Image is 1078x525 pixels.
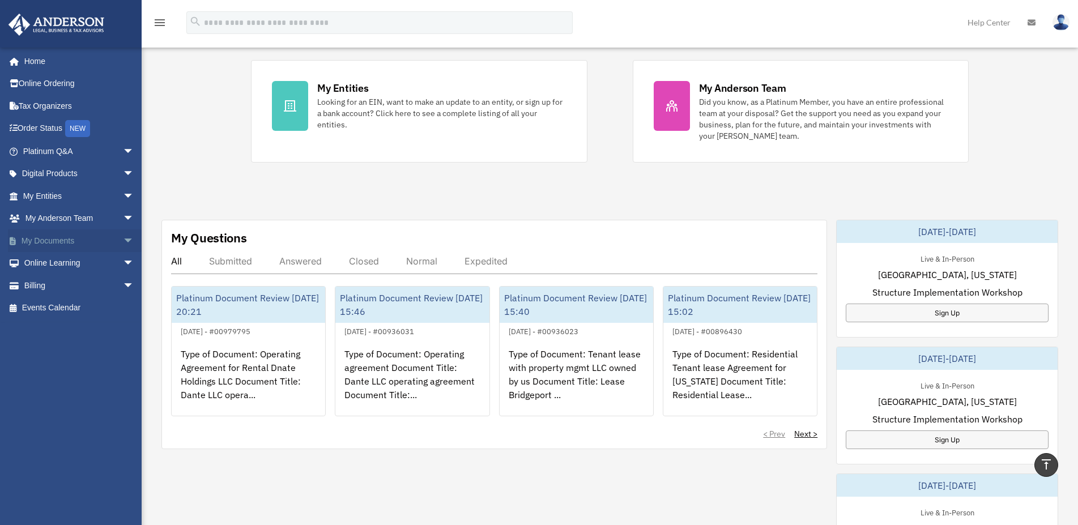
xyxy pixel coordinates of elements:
div: Looking for an EIN, want to make an update to an entity, or sign up for a bank account? Click her... [317,96,566,130]
div: Live & In-Person [911,506,983,518]
a: Platinum Document Review [DATE] 15:40[DATE] - #00936023Type of Document: Tenant lease with proper... [499,286,654,416]
a: Platinum Document Review [DATE] 15:02[DATE] - #00896430Type of Document: Residential Tenant lease... [663,286,817,416]
div: [DATE] - #00936031 [335,325,423,336]
div: Platinum Document Review [DATE] 15:46 [335,287,489,323]
a: My Entitiesarrow_drop_down [8,185,151,207]
i: menu [153,16,167,29]
div: All [171,255,182,267]
div: [DATE]-[DATE] [837,474,1058,497]
a: Events Calendar [8,297,151,319]
div: Type of Document: Residential Tenant lease Agreement for [US_STATE] Document Title: Residential L... [663,338,817,426]
div: Type of Document: Operating Agreement for Rental Dnate Holdings LLC Document Title: Dante LLC ope... [172,338,325,426]
div: Platinum Document Review [DATE] 15:40 [500,287,653,323]
div: My Entities [317,81,368,95]
div: Live & In-Person [911,379,983,391]
div: [DATE] - #00936023 [500,325,587,336]
a: Platinum Document Review [DATE] 20:21[DATE] - #00979795Type of Document: Operating Agreement for ... [171,286,326,416]
img: User Pic [1053,14,1070,31]
div: My Anderson Team [699,81,786,95]
img: Anderson Advisors Platinum Portal [5,14,108,36]
div: Closed [349,255,379,267]
div: Expedited [465,255,508,267]
div: My Questions [171,229,247,246]
i: search [189,15,202,28]
a: Order StatusNEW [8,117,151,140]
div: Type of Document: Tenant lease with property mgmt LLC owned by us Document Title: Lease Bridgepor... [500,338,653,426]
div: [DATE] - #00896430 [663,325,751,336]
div: Type of Document: Operating agreement Document Title: Dante LLC operating agreement Document Titl... [335,338,489,426]
a: My Anderson Teamarrow_drop_down [8,207,151,230]
span: [GEOGRAPHIC_DATA], [US_STATE] [878,395,1017,408]
a: Online Ordering [8,72,151,95]
a: Online Learningarrow_drop_down [8,252,151,275]
span: Structure Implementation Workshop [872,412,1022,426]
div: [DATE] - #00979795 [172,325,259,336]
span: arrow_drop_down [123,185,146,208]
a: My Anderson Team Did you know, as a Platinum Member, you have an entire professional team at your... [633,60,969,163]
span: arrow_drop_down [123,140,146,163]
a: menu [153,20,167,29]
a: Tax Organizers [8,95,151,117]
a: My Entities Looking for an EIN, want to make an update to an entity, or sign up for a bank accoun... [251,60,587,163]
div: Platinum Document Review [DATE] 15:02 [663,287,817,323]
span: arrow_drop_down [123,252,146,275]
a: vertical_align_top [1034,453,1058,477]
div: Submitted [209,255,252,267]
a: My Documentsarrow_drop_down [8,229,151,252]
a: Sign Up [846,304,1049,322]
a: Billingarrow_drop_down [8,274,151,297]
a: Sign Up [846,430,1049,449]
div: Did you know, as a Platinum Member, you have an entire professional team at your disposal? Get th... [699,96,948,142]
span: arrow_drop_down [123,207,146,231]
a: Platinum Q&Aarrow_drop_down [8,140,151,163]
div: Answered [279,255,322,267]
div: NEW [65,120,90,137]
a: Home [8,50,146,72]
span: [GEOGRAPHIC_DATA], [US_STATE] [878,268,1017,281]
a: Platinum Document Review [DATE] 15:46[DATE] - #00936031Type of Document: Operating agreement Docu... [335,286,489,416]
a: Digital Productsarrow_drop_down [8,163,151,185]
span: arrow_drop_down [123,163,146,186]
span: arrow_drop_down [123,229,146,253]
a: Next > [794,428,817,439]
div: [DATE]-[DATE] [837,220,1058,243]
div: Normal [406,255,437,267]
span: Structure Implementation Workshop [872,285,1022,299]
span: arrow_drop_down [123,274,146,297]
i: vertical_align_top [1039,458,1053,471]
div: Live & In-Person [911,252,983,264]
div: Platinum Document Review [DATE] 20:21 [172,287,325,323]
div: [DATE]-[DATE] [837,347,1058,370]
